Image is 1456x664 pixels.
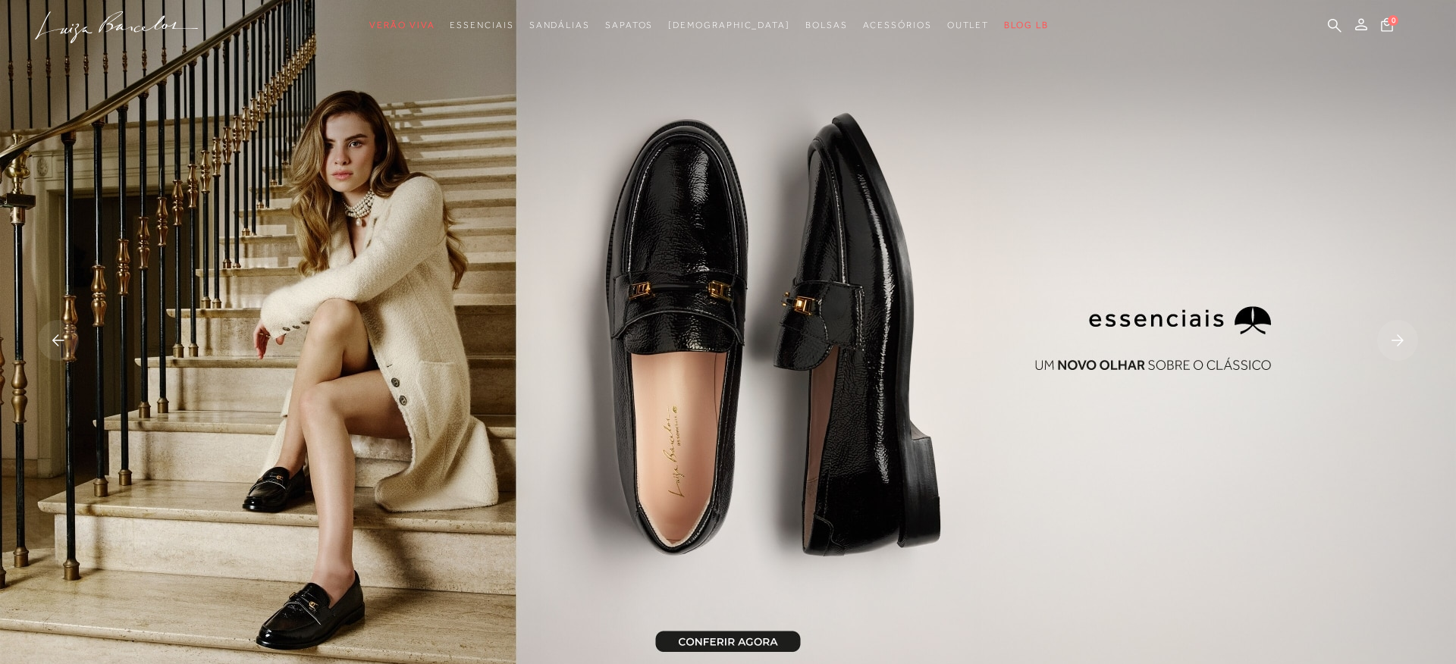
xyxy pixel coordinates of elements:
[863,20,932,30] span: Acessórios
[450,11,513,39] a: categoryNavScreenReaderText
[529,20,590,30] span: Sandálias
[805,20,848,30] span: Bolsas
[529,11,590,39] a: categoryNavScreenReaderText
[947,11,990,39] a: categoryNavScreenReaderText
[668,11,790,39] a: noSubCategoriesText
[605,20,653,30] span: Sapatos
[1376,17,1398,37] button: 0
[1388,15,1398,26] span: 0
[1004,11,1048,39] a: BLOG LB
[863,11,932,39] a: categoryNavScreenReaderText
[369,11,435,39] a: categoryNavScreenReaderText
[805,11,848,39] a: categoryNavScreenReaderText
[605,11,653,39] a: categoryNavScreenReaderText
[668,20,790,30] span: [DEMOGRAPHIC_DATA]
[450,20,513,30] span: Essenciais
[947,20,990,30] span: Outlet
[1004,20,1048,30] span: BLOG LB
[369,20,435,30] span: Verão Viva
